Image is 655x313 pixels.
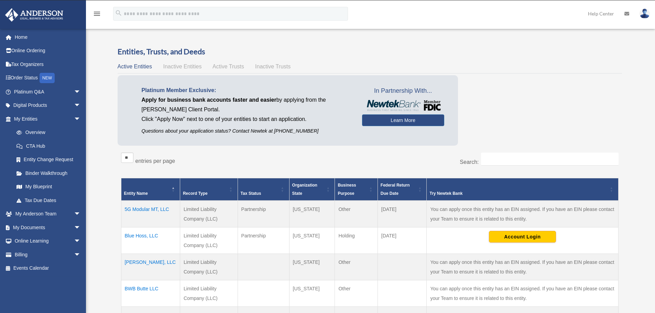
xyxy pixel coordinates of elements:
a: Account Login [489,234,556,239]
a: Tax Due Dates [10,193,88,207]
span: In Partnership With... [362,86,444,97]
th: Try Newtek Bank : Activate to sort [427,178,618,201]
a: My Entitiesarrow_drop_down [5,112,88,126]
span: arrow_drop_down [74,207,88,221]
img: Anderson Advisors Platinum Portal [3,8,65,22]
span: arrow_drop_down [74,221,88,235]
td: Other [335,280,378,306]
h3: Entities, Trusts, and Deeds [118,46,622,57]
div: NEW [40,73,55,83]
a: Digital Productsarrow_drop_down [5,99,91,112]
td: Partnership [238,201,289,227]
a: Learn More [362,114,444,126]
th: Record Type: Activate to sort [180,178,238,201]
td: [US_STATE] [289,227,335,254]
a: Events Calendar [5,261,91,275]
td: [DATE] [378,201,427,227]
td: Limited Liability Company (LLC) [180,201,238,227]
td: Limited Liability Company (LLC) [180,254,238,280]
i: search [115,9,122,17]
a: Online Ordering [5,44,91,58]
span: Business Purpose [338,183,356,196]
span: arrow_drop_down [74,99,88,113]
a: Tax Organizers [5,57,91,71]
th: Tax Status: Activate to sort [238,178,289,201]
span: Active Trusts [212,64,244,69]
a: Home [5,30,91,44]
span: arrow_drop_down [74,234,88,248]
a: My Documentsarrow_drop_down [5,221,91,234]
td: [PERSON_NAME], LLC [121,254,180,280]
td: [US_STATE] [289,280,335,306]
span: Federal Return Due Date [381,183,410,196]
a: Online Learningarrow_drop_down [5,234,91,248]
span: arrow_drop_down [74,112,88,126]
p: Questions about your application status? Contact Newtek at [PHONE_NUMBER] [142,127,352,135]
a: Overview [10,126,84,139]
td: Holding [335,227,378,254]
td: BWB Butte LLC [121,280,180,306]
a: Entity Change Request [10,153,88,167]
a: Order StatusNEW [5,71,91,85]
span: Active Entities [118,64,152,69]
div: Try Newtek Bank [429,189,608,198]
span: arrow_drop_down [74,248,88,262]
img: User Pic [640,9,650,19]
td: Other [335,201,378,227]
span: Record Type [183,191,208,196]
span: Inactive Entities [163,64,201,69]
th: Federal Return Due Date: Activate to sort [378,178,427,201]
td: You can apply once this entity has an EIN assigned. If you have an EIN please contact your Team t... [427,201,618,227]
th: Entity Name: Activate to invert sorting [121,178,180,201]
a: My Anderson Teamarrow_drop_down [5,207,91,221]
span: Inactive Trusts [255,64,291,69]
p: Click "Apply Now" next to one of your entities to start an application. [142,114,352,124]
a: menu [93,12,101,18]
span: Tax Status [241,191,261,196]
td: Blue Hoss, LLC [121,227,180,254]
span: Organization State [292,183,317,196]
label: entries per page [135,158,175,164]
span: arrow_drop_down [74,85,88,99]
a: My Blueprint [10,180,88,194]
th: Business Purpose: Activate to sort [335,178,378,201]
span: Apply for business bank accounts faster and easier [142,97,276,103]
label: Search: [460,159,479,165]
th: Organization State: Activate to sort [289,178,335,201]
td: You can apply once this entity has an EIN assigned. If you have an EIN please contact your Team t... [427,280,618,306]
td: Limited Liability Company (LLC) [180,280,238,306]
td: [US_STATE] [289,201,335,227]
a: Binder Walkthrough [10,166,88,180]
td: 5G Modular MT, LLC [121,201,180,227]
td: You can apply once this entity has an EIN assigned. If you have an EIN please contact your Team t... [427,254,618,280]
a: Platinum Q&Aarrow_drop_down [5,85,91,99]
td: Limited Liability Company (LLC) [180,227,238,254]
td: [DATE] [378,227,427,254]
span: Entity Name [124,191,148,196]
i: menu [93,10,101,18]
button: Account Login [489,231,556,243]
td: Other [335,254,378,280]
img: NewtekBankLogoSM.png [365,100,441,111]
a: CTA Hub [10,139,88,153]
td: Partnership [238,227,289,254]
a: Billingarrow_drop_down [5,248,91,261]
p: by applying from the [PERSON_NAME] Client Portal. [142,95,352,114]
td: [US_STATE] [289,254,335,280]
p: Platinum Member Exclusive: [142,86,352,95]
